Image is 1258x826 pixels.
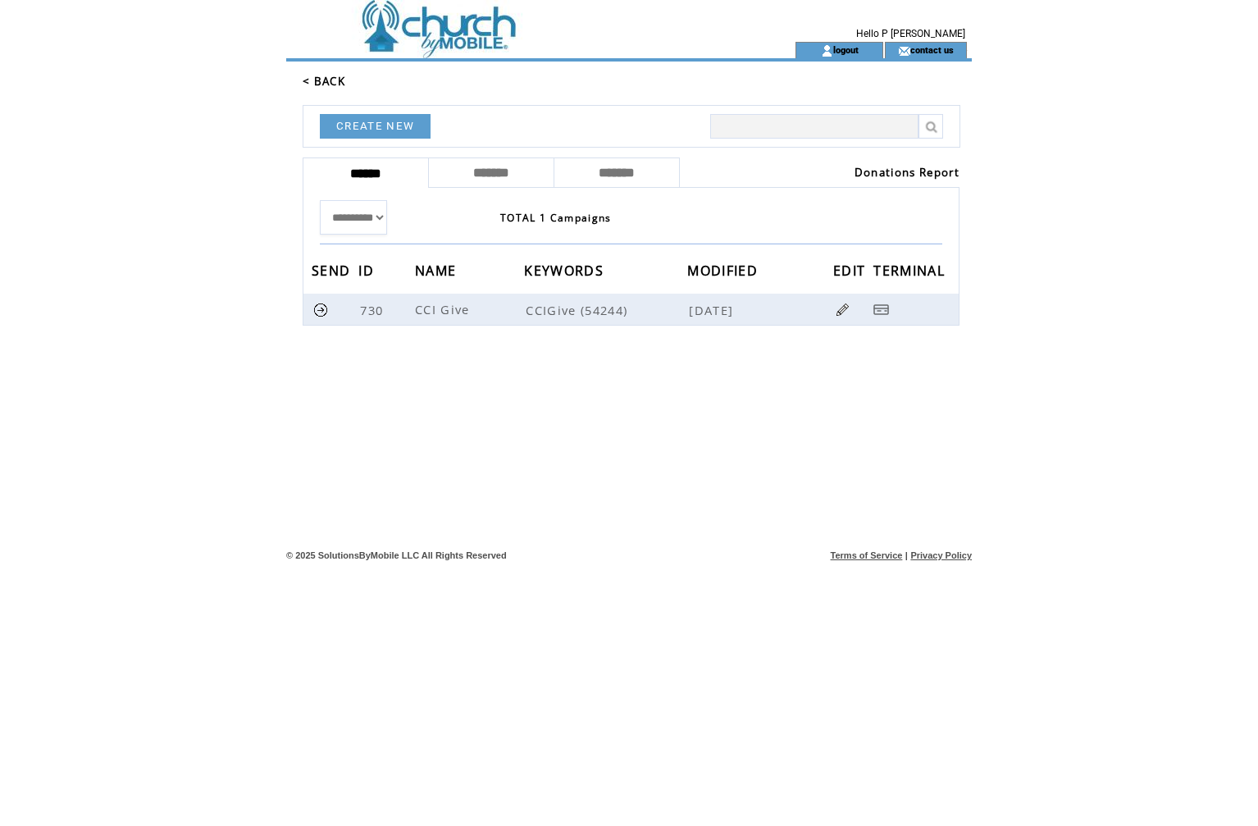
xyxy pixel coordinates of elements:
span: [DATE] [689,302,737,318]
span: CCIGive (54244) [526,302,686,318]
a: Donations Report [855,165,959,180]
img: contact_us_icon.gif [898,44,910,57]
span: KEYWORDS [524,258,608,288]
a: contact us [910,44,954,55]
span: SEND [312,258,354,288]
span: MODIFIED [687,258,762,288]
a: NAME [415,265,460,275]
span: 730 [360,302,387,318]
a: MODIFIED [687,265,762,275]
a: Privacy Policy [910,550,972,560]
a: Terms of Service [831,550,903,560]
a: logout [833,44,859,55]
a: < BACK [303,74,345,89]
span: TERMINAL [873,258,949,288]
img: account_icon.gif [821,44,833,57]
span: © 2025 SolutionsByMobile LLC All Rights Reserved [286,550,507,560]
span: Hello P [PERSON_NAME] [856,28,965,39]
span: NAME [415,258,460,288]
a: ID [358,265,378,275]
a: CREATE NEW [320,114,431,139]
span: CCI Give [415,301,474,317]
a: KEYWORDS [524,265,608,275]
span: TOTAL 1 Campaigns [500,211,612,225]
span: | [905,550,908,560]
span: EDIT [833,258,869,288]
span: ID [358,258,378,288]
